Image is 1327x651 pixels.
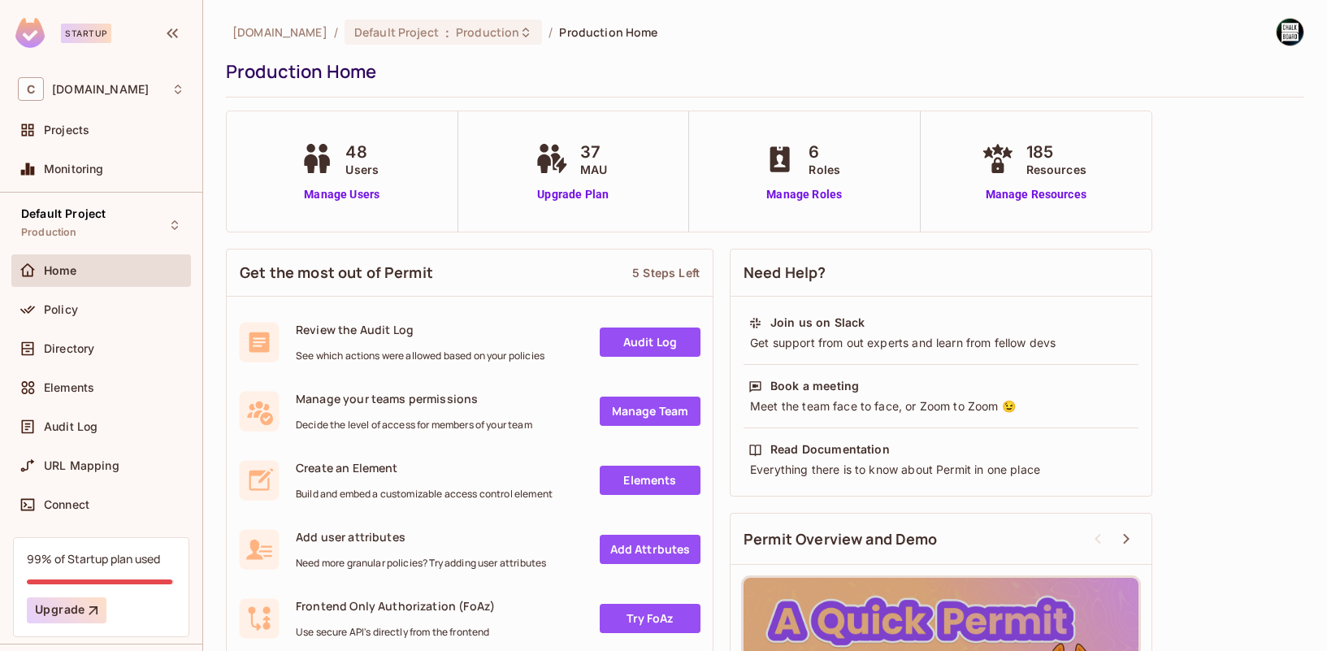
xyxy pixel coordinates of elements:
span: Frontend Only Authorization (FoAz) [296,598,495,614]
a: Manage Users [297,186,387,203]
span: Production Home [559,24,657,40]
span: Elements [44,381,94,394]
img: William Connelly [1277,19,1303,46]
span: Create an Element [296,460,553,475]
span: Workspace: chalkboard.io [52,83,149,96]
a: Try FoAz [600,604,700,633]
span: Default Project [21,207,106,220]
span: Policy [44,303,78,316]
span: Roles [809,161,840,178]
span: MAU [580,161,607,178]
span: Build and embed a customizable access control element [296,488,553,501]
a: Manage Team [600,397,700,426]
span: Get the most out of Permit [240,263,433,283]
div: Production Home [226,59,1296,84]
div: Book a meeting [770,378,859,394]
span: Need Help? [744,263,826,283]
span: Review the Audit Log [296,322,544,337]
a: Elements [600,466,700,495]
span: Production [456,24,519,40]
span: Default Project [354,24,439,40]
span: Add user attributes [296,529,546,545]
span: Connect [44,498,89,511]
span: 6 [809,140,840,164]
a: Add Attrbutes [600,535,700,564]
div: Read Documentation [770,441,890,458]
span: URL Mapping [44,459,119,472]
span: Monitoring [44,163,104,176]
span: Decide the level of access for members of your team [296,419,532,432]
li: / [549,24,553,40]
span: Users [345,161,379,178]
span: : [445,26,450,39]
span: See which actions were allowed based on your policies [296,349,544,362]
img: SReyMgAAAABJRU5ErkJggg== [15,18,45,48]
span: 185 [1026,140,1086,164]
a: Audit Log [600,328,700,357]
div: 5 Steps Left [632,265,700,280]
span: Production [21,226,77,239]
span: Directory [44,342,94,355]
div: 99% of Startup plan used [27,551,160,566]
span: Resources [1026,161,1086,178]
a: Manage Resources [978,186,1095,203]
span: 48 [345,140,379,164]
span: 37 [580,140,607,164]
div: Startup [61,24,111,43]
span: Manage your teams permissions [296,391,532,406]
span: Projects [44,124,89,137]
a: Upgrade Plan [531,186,615,203]
div: Get support from out experts and learn from fellow devs [748,335,1134,351]
span: Audit Log [44,420,98,433]
div: Join us on Slack [770,315,865,331]
span: Need more granular policies? Try adding user attributes [296,557,546,570]
span: the active workspace [232,24,327,40]
button: Upgrade [27,597,106,623]
li: / [334,24,338,40]
span: Use secure API's directly from the frontend [296,626,495,639]
div: Meet the team face to face, or Zoom to Zoom 😉 [748,398,1134,414]
span: Home [44,264,77,277]
a: Manage Roles [760,186,848,203]
span: C [18,77,44,101]
span: Permit Overview and Demo [744,529,938,549]
div: Everything there is to know about Permit in one place [748,462,1134,478]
